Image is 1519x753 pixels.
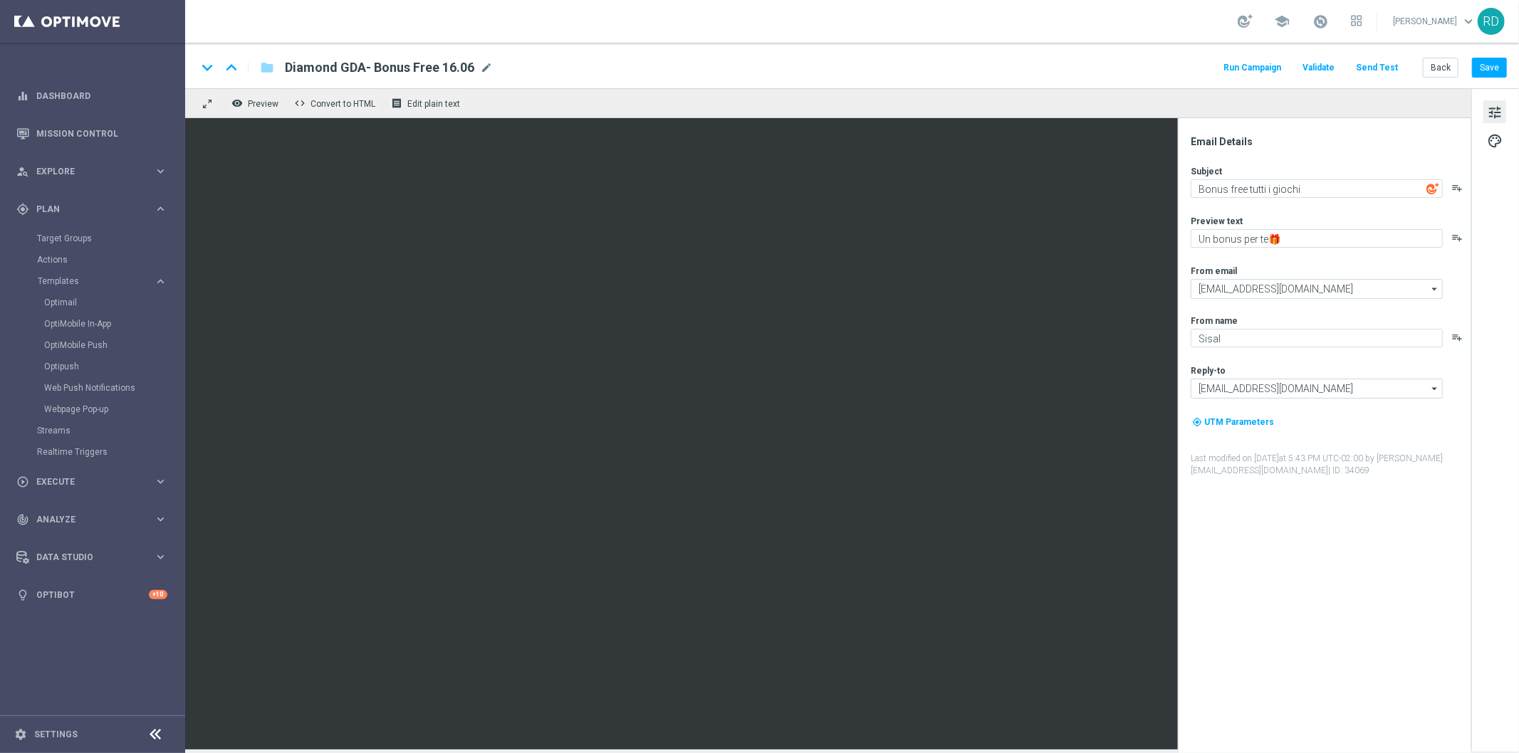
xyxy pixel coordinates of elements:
span: Edit plain text [407,99,460,109]
a: Dashboard [36,77,167,115]
a: Optimail [44,297,148,308]
div: RD [1478,8,1505,35]
button: palette [1483,129,1506,152]
div: Optibot [16,576,167,614]
i: person_search [16,165,29,178]
button: track_changes Analyze keyboard_arrow_right [16,514,168,525]
a: Actions [37,254,148,265]
span: Plan [36,205,154,214]
span: school [1274,14,1290,29]
label: Reply-to [1191,365,1226,376]
i: keyboard_arrow_right [154,202,167,216]
i: my_location [1192,417,1202,427]
div: Templates [38,277,154,285]
i: track_changes [16,513,29,526]
button: Save [1472,58,1507,78]
i: playlist_add [1451,182,1463,194]
span: Explore [36,167,154,176]
i: remove_red_eye [231,98,243,109]
button: tune [1483,100,1506,123]
div: Actions [37,249,184,270]
a: Mission Control [36,115,167,152]
button: playlist_add [1451,332,1463,343]
i: keyboard_arrow_up [221,57,242,78]
button: Validate [1300,58,1337,78]
i: lightbulb [16,589,29,601]
button: folder [259,56,276,79]
button: Run Campaign [1221,58,1283,78]
label: Preview text [1191,216,1243,227]
div: Templates keyboard_arrow_right [37,275,168,287]
span: | ID: 34069 [1328,465,1369,475]
div: Execute [16,475,154,488]
div: Webpage Pop-up [44,399,184,420]
a: Settings [34,730,78,739]
a: Optipush [44,361,148,372]
i: keyboard_arrow_down [197,57,218,78]
label: From name [1191,315,1238,327]
a: Optibot [36,576,149,614]
i: keyboard_arrow_right [154,550,167,564]
span: code [294,98,306,109]
span: tune [1487,103,1503,122]
button: equalizer Dashboard [16,90,168,102]
span: Data Studio [36,553,154,562]
div: OptiMobile In-App [44,313,184,335]
a: Streams [37,425,148,436]
div: Optimail [44,292,184,313]
div: Target Groups [37,228,184,249]
label: Last modified on [DATE] at 5:43 PM UTC-02:00 by [PERSON_NAME][EMAIL_ADDRESS][DOMAIN_NAME] [1191,453,1470,477]
div: Explore [16,165,154,178]
div: Streams [37,420,184,441]
button: play_circle_outline Execute keyboard_arrow_right [16,476,168,488]
label: Subject [1191,166,1222,177]
span: Preview [248,99,278,109]
button: gps_fixed Plan keyboard_arrow_right [16,204,168,215]
i: settings [14,728,27,741]
div: person_search Explore keyboard_arrow_right [16,166,168,177]
span: Diamond GDA- Bonus Free 16.06 [285,59,474,76]
span: mode_edit [480,61,493,74]
button: lightbulb Optibot +10 [16,589,168,601]
div: Data Studio keyboard_arrow_right [16,552,168,563]
i: gps_fixed [16,203,29,216]
div: +10 [149,590,167,599]
div: Data Studio [16,551,154,564]
a: [PERSON_NAME]keyboard_arrow_down [1392,11,1478,32]
button: Mission Control [16,128,168,139]
div: Realtime Triggers [37,441,184,463]
i: receipt [391,98,402,109]
span: UTM Parameters [1204,417,1274,427]
div: Dashboard [16,77,167,115]
span: Analyze [36,515,154,524]
button: code Convert to HTML [291,94,382,112]
i: keyboard_arrow_right [154,475,167,488]
input: Select [1191,279,1443,299]
button: Back [1423,58,1458,78]
a: OptiMobile Push [44,339,148,351]
div: Templates [37,270,184,420]
span: keyboard_arrow_down [1461,14,1476,29]
a: Webpage Pop-up [44,404,148,415]
div: Web Push Notifications [44,377,184,399]
button: remove_red_eye Preview [228,94,285,112]
span: Validate [1303,63,1335,73]
button: playlist_add [1451,232,1463,243]
div: OptiMobile Push [44,335,184,356]
div: Mission Control [16,115,167,152]
div: Optipush [44,356,184,377]
a: Realtime Triggers [37,446,148,458]
i: folder [260,59,274,76]
span: Execute [36,478,154,486]
i: arrow_drop_down [1428,280,1442,298]
i: keyboard_arrow_right [154,512,167,526]
a: Web Push Notifications [44,382,148,394]
a: OptiMobile In-App [44,318,148,330]
i: keyboard_arrow_right [154,164,167,178]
